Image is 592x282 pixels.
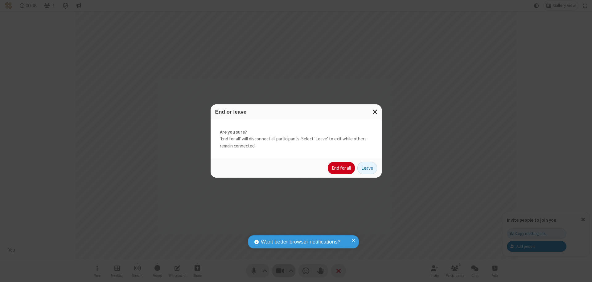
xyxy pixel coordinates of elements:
h3: End or leave [215,109,377,115]
button: End for all [328,162,355,174]
button: Close modal [369,104,382,119]
span: Want better browser notifications? [261,238,340,246]
div: 'End for all' will disconnect all participants. Select 'Leave' to exit while others remain connec... [211,119,382,159]
button: Leave [357,162,377,174]
strong: Are you sure? [220,129,372,136]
